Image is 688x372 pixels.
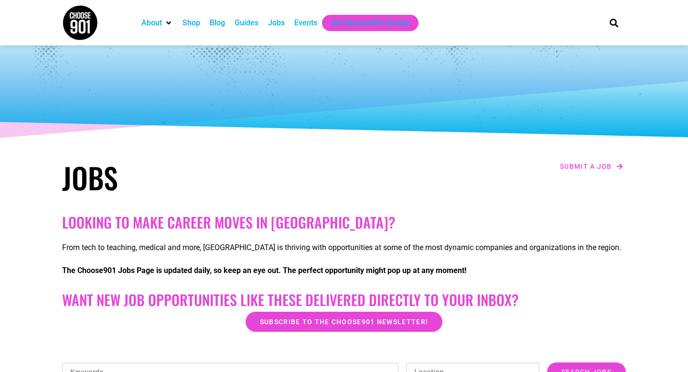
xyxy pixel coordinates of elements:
div: Search [606,15,622,31]
span: Subscribe to the Choose901 newsletter! [260,318,428,325]
strong: The Choose901 Jobs Page is updated daily, so keep an eye out. The perfect opportunity might pop u... [62,266,466,275]
a: Jobs [268,17,285,29]
a: Shop [183,17,200,29]
a: Blog [210,17,225,29]
a: Events [294,17,317,29]
a: About [141,17,162,29]
nav: Main nav [137,15,593,31]
span: Submit a job [560,163,612,170]
div: About [137,15,178,31]
h2: Looking to make career moves in [GEOGRAPHIC_DATA]? [62,214,626,231]
h2: Want New Job Opportunities like these Delivered Directly to your Inbox? [62,291,626,308]
p: From tech to teaching, medical and more, [GEOGRAPHIC_DATA] is thriving with opportunities at some... [62,242,626,253]
a: Subscribe to the Choose901 newsletter! [246,312,442,332]
a: Guides [235,17,258,29]
h1: Jobs [62,160,339,195]
a: Get Choose901 Emails [332,17,409,29]
a: Submit a job [557,160,626,173]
